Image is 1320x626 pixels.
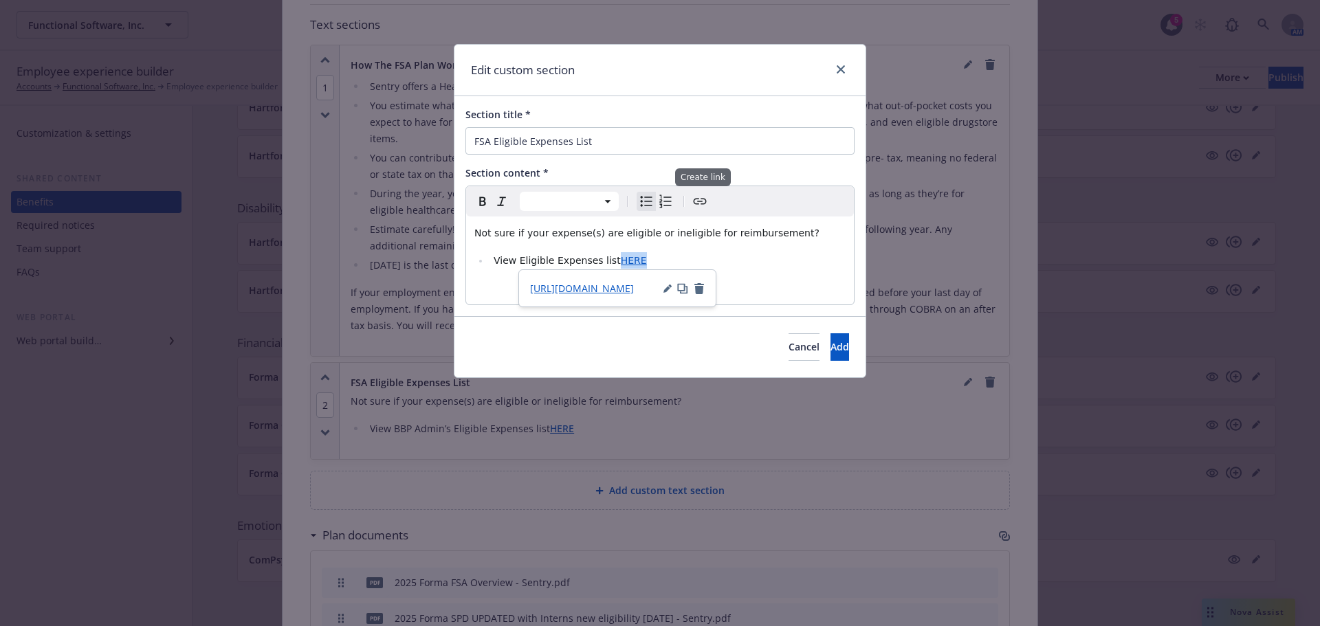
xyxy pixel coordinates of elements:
[656,192,675,211] button: Numbered list
[830,333,849,361] button: Add
[621,255,647,266] a: HERE
[494,255,621,266] span: View Eligible Expenses list
[830,340,849,353] span: Add
[637,192,675,211] div: toggle group
[789,340,819,353] span: Cancel
[789,333,819,361] button: Cancel
[465,166,549,179] span: Section content *
[473,192,492,211] button: Bold
[520,192,619,211] button: Block type
[833,61,849,78] a: close
[637,192,656,211] button: Bulleted list
[690,192,709,211] button: Create link
[492,192,511,211] button: Italic
[465,108,531,121] span: Section title *
[471,61,575,79] h1: Edit custom section
[530,281,634,295] a: [URL][DOMAIN_NAME]
[474,227,819,238] span: Not sure if your expense(s) are eligible or ineligible for reimbursement?
[675,168,731,186] div: Create link
[530,282,634,295] span: [URL][DOMAIN_NAME]
[466,216,854,304] div: editable markdown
